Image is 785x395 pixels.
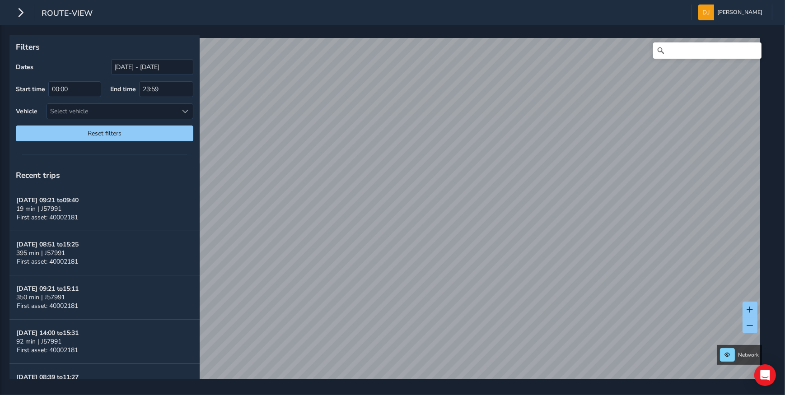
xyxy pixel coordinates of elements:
canvas: Map [13,38,760,390]
label: Start time [16,85,45,93]
span: First asset: 40002181 [17,302,78,310]
strong: [DATE] 14:00 to 15:31 [16,329,79,337]
label: Vehicle [16,107,37,116]
span: 395 min | J57991 [16,249,65,257]
span: First asset: 40002181 [17,257,78,266]
button: Reset filters [16,125,193,141]
span: Network [738,351,759,358]
button: [DATE] 14:00 to15:3192 min | J57991First asset: 40002181 [9,320,200,364]
strong: [DATE] 09:21 to 15:11 [16,284,79,293]
span: Recent trips [16,170,60,181]
span: 350 min | J57991 [16,293,65,302]
button: [DATE] 08:51 to15:25395 min | J57991First asset: 40002181 [9,231,200,275]
p: Filters [16,41,193,53]
button: [DATE] 09:21 to09:4019 min | J57991First asset: 40002181 [9,187,200,231]
span: Reset filters [23,129,187,138]
button: [DATE] 09:21 to15:11350 min | J57991First asset: 40002181 [9,275,200,320]
div: Select vehicle [47,104,178,119]
span: First asset: 40002181 [17,213,78,222]
strong: [DATE] 09:21 to 09:40 [16,196,79,204]
img: diamond-layout [698,5,714,20]
strong: [DATE] 08:39 to 11:27 [16,373,79,381]
label: Dates [16,63,33,71]
span: [PERSON_NAME] [717,5,762,20]
button: [PERSON_NAME] [698,5,766,20]
span: First asset: 40002181 [17,346,78,354]
input: Search [653,42,762,59]
span: 92 min | J57991 [16,337,61,346]
span: 19 min | J57991 [16,204,61,213]
span: route-view [42,8,93,20]
label: End time [110,85,136,93]
strong: [DATE] 08:51 to 15:25 [16,240,79,249]
div: Open Intercom Messenger [754,364,776,386]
